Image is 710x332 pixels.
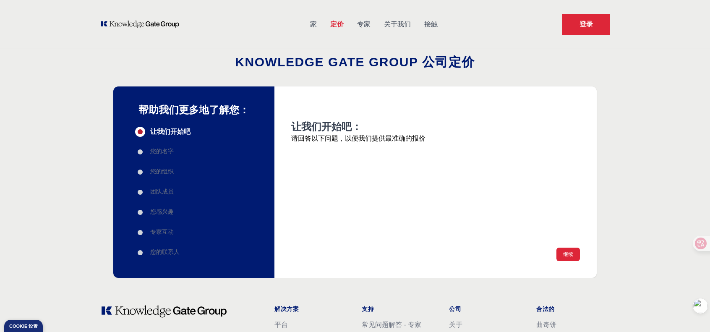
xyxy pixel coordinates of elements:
font: 登录 [579,21,593,28]
font: 专家互动 [150,228,174,235]
font: 合法的 [536,306,555,312]
font: 您的名字 [150,148,174,154]
font: 让我们开始吧 [150,128,191,135]
font: 家 [310,21,317,28]
font: Knowledge Gate Group 公司定价 [235,55,475,69]
font: 公司 [449,306,461,312]
font: 让我们开始吧： [291,121,362,132]
iframe: 聊天小工具 [668,292,710,332]
a: 关于 [449,321,462,328]
font: 专家 [357,21,371,28]
a: 定价 [324,13,350,35]
a: 专家 [350,13,377,35]
font: 定价 [330,21,344,28]
font: 您的组织 [150,168,174,175]
a: 关于我们 [377,13,418,35]
button: 继续 [556,248,580,261]
a: 曲奇饼 [536,321,556,328]
font: 关于我们 [384,21,411,28]
font: Cookie 设置 [9,324,38,329]
a: KOL知识平台：与关键外部专家对话（KEE） [100,20,185,29]
font: 帮助我们更多地了解您： [138,104,249,115]
font: 团队成员 [150,188,174,195]
div: 聊天小组件 [668,292,710,332]
a: 常见问题解答 - 专家 [362,321,421,328]
a: 家 [303,13,324,35]
a: 请求演示 [562,14,610,35]
font: 接触 [424,21,438,28]
font: 您感兴趣 [150,208,174,215]
font: 您的联系人 [150,248,180,255]
a: 接触 [418,13,444,35]
font: 解决方案 [274,306,299,312]
a: 平台 [274,321,288,328]
font: 请回答以下问题，以便我们提供最准确的报价 [291,135,425,142]
font: 支持 [362,306,374,312]
div: 进步 [135,127,253,258]
font: 继续 [563,251,573,257]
